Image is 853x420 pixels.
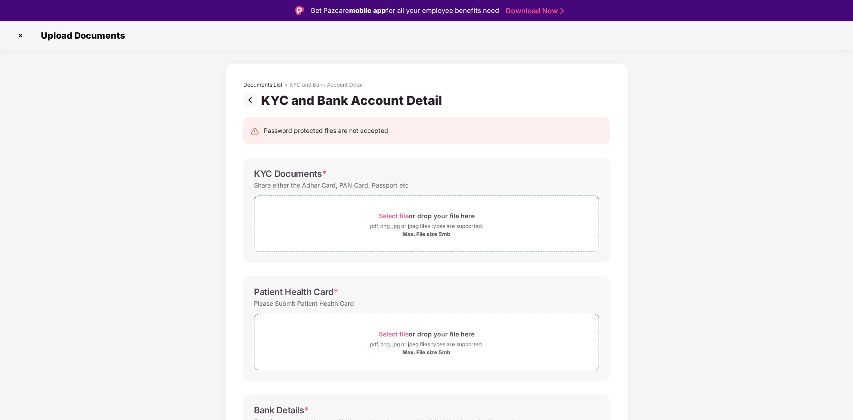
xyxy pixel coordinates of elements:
div: Patient Health Card [254,287,338,297]
div: KYC and Bank Account Detail [290,81,364,88]
div: > [284,81,288,88]
div: pdf, png, jpg or jpeg files types are supported. [370,222,483,231]
span: Select file [379,212,409,220]
img: svg+xml;base64,PHN2ZyB4bWxucz0iaHR0cDovL3d3dy53My5vcmcvMjAwMC9zdmciIHdpZHRoPSIyNCIgaGVpZ2h0PSIyNC... [250,127,259,136]
img: svg+xml;base64,PHN2ZyBpZD0iQ3Jvc3MtMzJ4MzIiIHhtbG5zPSJodHRwOi8vd3d3LnczLm9yZy8yMDAwL3N2ZyIgd2lkdG... [13,28,28,43]
div: Documents List [243,81,282,88]
a: Download Now [506,6,561,16]
img: Stroke [560,6,564,16]
div: KYC Documents [254,168,327,179]
div: or drop your file here [379,328,475,340]
img: Logo [295,6,304,15]
div: Get Pazcare for all your employee benefits need [310,5,499,16]
span: Select file [379,330,409,338]
span: Upload Documents [32,30,129,41]
div: pdf, png, jpg or jpeg files types are supported. [370,340,483,349]
div: or drop your file here [379,210,475,222]
div: Max. File size 5mb [402,349,451,356]
img: svg+xml;base64,PHN2ZyBpZD0iUHJldi0zMngzMiIgeG1sbnM9Imh0dHA6Ly93d3cudzMub3JnLzIwMDAvc3ZnIiB3aWR0aD... [243,93,261,107]
div: Share either the Adhar Card, PAN Card, Passport etc [254,179,409,191]
div: Password protected files are not accepted [264,126,388,136]
div: KYC and Bank Account Detail [261,93,446,108]
div: Bank Details [254,405,309,416]
span: Select fileor drop your file herepdf, png, jpg or jpeg files types are supported.Max. File size 5mb [254,203,599,245]
span: Select fileor drop your file herepdf, png, jpg or jpeg files types are supported.Max. File size 5mb [254,321,599,363]
strong: mobile app [349,6,386,15]
div: Max. File size 5mb [402,231,451,238]
div: Please Submit Patient Health Card [254,297,354,309]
